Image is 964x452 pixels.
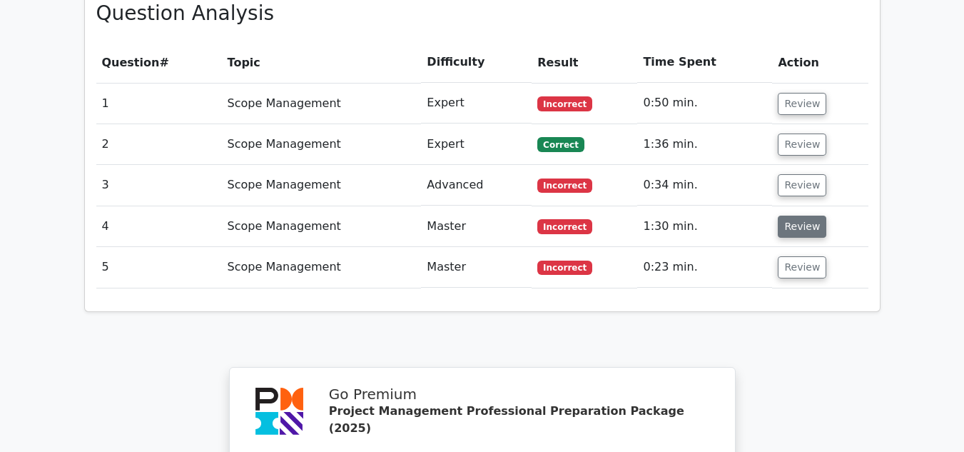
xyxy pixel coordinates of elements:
td: 0:34 min. [637,165,772,206]
td: 1 [96,83,222,124]
th: # [96,42,222,83]
td: 5 [96,247,222,288]
td: Scope Management [222,83,422,124]
td: Expert [421,83,532,124]
td: Scope Management [222,165,422,206]
td: 0:50 min. [637,83,772,124]
span: Incorrect [537,96,592,111]
span: Correct [537,137,584,151]
button: Review [778,93,826,115]
th: Difficulty [421,42,532,83]
th: Time Spent [637,42,772,83]
span: Question [102,56,160,69]
button: Review [778,256,826,278]
th: Action [772,42,868,83]
td: 1:30 min. [637,206,772,247]
td: Advanced [421,165,532,206]
td: 3 [96,165,222,206]
td: Expert [421,124,532,165]
td: Scope Management [222,247,422,288]
span: Incorrect [537,219,592,233]
td: Master [421,206,532,247]
td: Master [421,247,532,288]
td: 4 [96,206,222,247]
button: Review [778,174,826,196]
h3: Question Analysis [96,1,868,26]
button: Review [778,216,826,238]
td: 1:36 min. [637,124,772,165]
th: Result [532,42,637,83]
span: Incorrect [537,179,592,193]
th: Topic [222,42,422,83]
span: Incorrect [537,261,592,275]
td: 2 [96,124,222,165]
td: 0:23 min. [637,247,772,288]
td: Scope Management [222,206,422,247]
td: Scope Management [222,124,422,165]
button: Review [778,134,826,156]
